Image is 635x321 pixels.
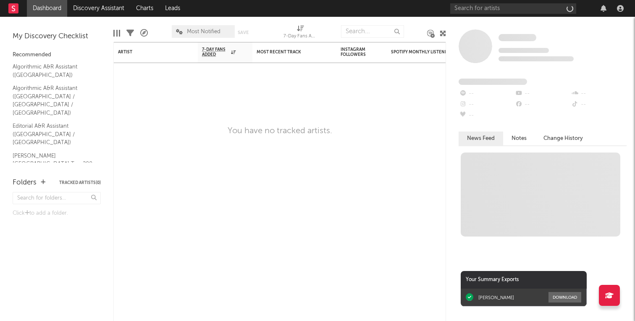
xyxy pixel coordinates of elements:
input: Search for folders... [13,192,101,204]
span: Tracking Since: [DATE] [499,48,549,53]
div: Folders [13,178,37,188]
div: -- [459,99,514,110]
a: Some Artist [499,34,536,42]
a: Algorithmic A&R Assistant ([GEOGRAPHIC_DATA] / [GEOGRAPHIC_DATA] / [GEOGRAPHIC_DATA]) [13,84,92,117]
button: Notes [503,132,535,145]
div: Artist [118,50,181,55]
button: Download [548,292,581,303]
div: Your Summary Exports [461,271,587,289]
input: Search for artists [450,3,576,14]
button: Change History [535,132,591,145]
span: Most Notified [187,29,220,34]
input: Search... [341,25,404,38]
a: Algorithmic A&R Assistant ([GEOGRAPHIC_DATA]) [13,62,92,79]
div: My Discovery Checklist [13,32,101,42]
a: [PERSON_NAME] [GEOGRAPHIC_DATA] Top 200 [13,151,92,168]
div: -- [459,110,514,121]
div: 7-Day Fans Added (7-Day Fans Added) [283,32,317,42]
div: [PERSON_NAME] [478,295,514,300]
span: Fans Added by Platform [459,79,527,85]
div: Click to add a folder. [13,208,101,218]
div: Edit Columns [113,21,120,45]
div: Most Recent Track [257,50,320,55]
a: Editorial A&R Assistant ([GEOGRAPHIC_DATA] / [GEOGRAPHIC_DATA]) [13,121,92,147]
div: You have no tracked artists. [228,126,332,136]
div: Recommended [13,50,101,60]
button: News Feed [459,132,503,145]
span: 0 fans last week [499,56,574,61]
button: Tracked Artists(0) [59,181,101,185]
span: Some Artist [499,34,536,41]
div: A&R Pipeline [140,21,148,45]
div: -- [459,88,514,99]
button: Save [238,30,249,35]
div: Instagram Followers [341,47,370,57]
span: 7-Day Fans Added [202,47,229,57]
div: -- [571,99,627,110]
div: Filters [126,21,134,45]
div: Spotify Monthly Listeners [391,50,454,55]
div: -- [571,88,627,99]
div: 7-Day Fans Added (7-Day Fans Added) [283,21,317,45]
div: -- [514,88,570,99]
div: -- [514,99,570,110]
